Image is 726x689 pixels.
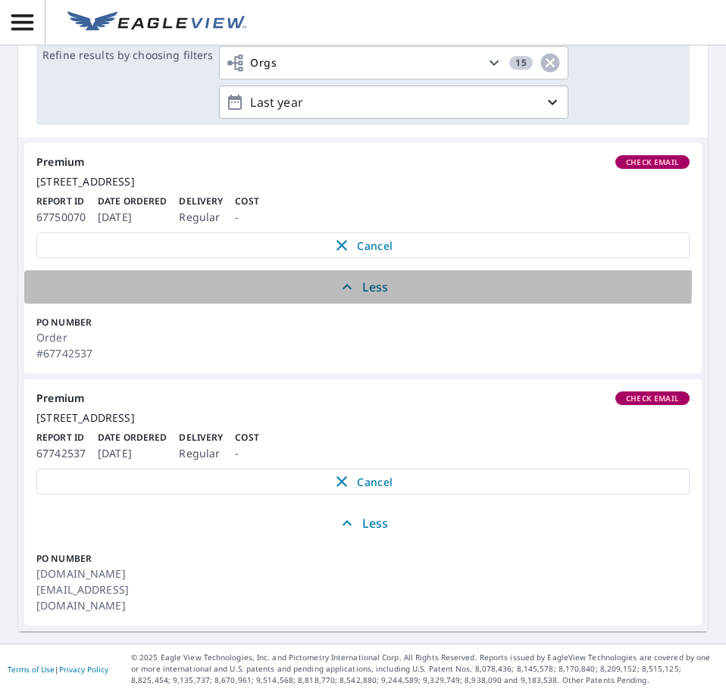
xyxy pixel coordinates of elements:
p: Less [338,514,389,532]
p: Date Ordered [98,195,167,208]
a: Terms of Use [8,664,55,675]
p: Cost [235,195,258,208]
button: Orgs15 [219,46,568,79]
button: Less [24,270,702,304]
img: EV Logo [67,11,246,34]
button: Cancel [36,232,690,258]
p: Refine results by choosing filters [42,48,213,62]
p: Regular [179,444,223,463]
a: Privacy Policy [59,664,108,675]
p: - [235,444,258,463]
a: EV Logo [58,2,255,43]
p: [DOMAIN_NAME][EMAIL_ADDRESS][DOMAIN_NAME] [36,566,169,613]
p: PO Number [36,552,169,566]
a: PremiumCheck Email[STREET_ADDRESS]Report ID67742537Date Ordered[DATE]DeliveryRegularCost-Cancel [24,379,702,507]
p: Date Ordered [98,431,167,444]
p: Cost [235,431,258,444]
p: [DATE] [98,444,167,463]
a: PremiumCheck Email[STREET_ADDRESS]Report ID67750070Date Ordered[DATE]DeliveryRegularCost-Cancel [24,143,702,270]
p: PO Number [36,316,121,329]
p: Last year [244,89,543,116]
span: Orgs [226,54,277,73]
p: © 2025 Eagle View Technologies, Inc. and Pictometry International Corp. All Rights Reserved. Repo... [131,652,718,686]
p: Order #67742537 [36,329,121,361]
p: [DATE] [98,208,167,226]
p: | [8,665,108,674]
span: Cancel [52,472,674,491]
button: Last year [219,86,568,119]
span: Cancel [52,236,674,254]
span: Check Email [617,157,688,167]
div: [STREET_ADDRESS] [36,411,690,425]
p: Regular [179,208,223,226]
span: Check Email [617,393,688,404]
span: 15 [509,58,533,68]
p: Report ID [36,431,86,444]
button: Cancel [36,469,690,494]
p: Delivery [179,195,223,208]
p: 67742537 [36,444,86,463]
p: Delivery [179,431,223,444]
p: - [235,208,258,226]
p: Less [338,278,389,296]
div: [STREET_ADDRESS] [36,175,690,189]
div: Premium [36,155,690,169]
p: 67750070 [36,208,86,226]
p: Report ID [36,195,86,208]
div: Premium [36,391,690,405]
button: Less [24,507,702,540]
